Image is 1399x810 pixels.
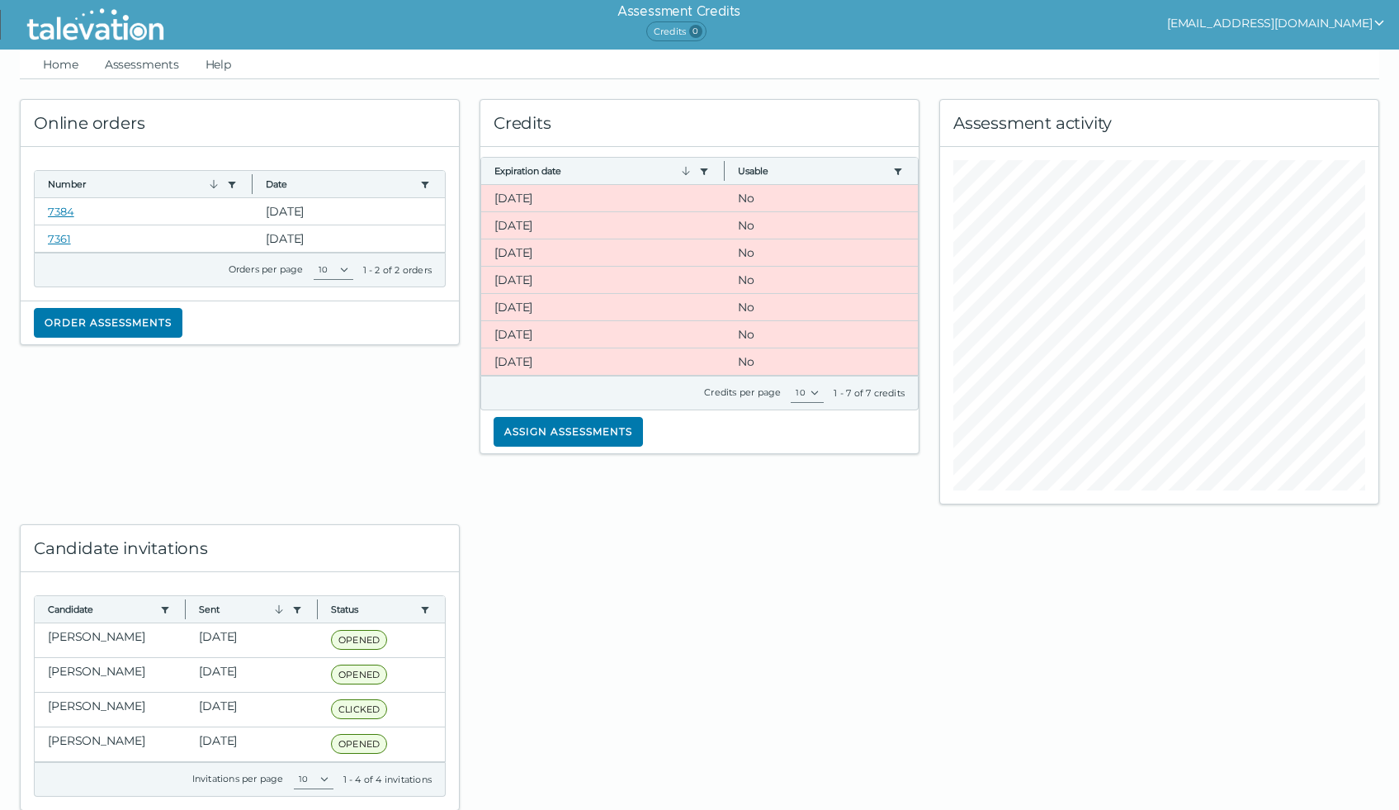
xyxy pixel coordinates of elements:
clr-dg-cell: [DATE] [186,693,318,727]
div: Credits [480,100,919,147]
button: Column resize handle [312,591,323,627]
clr-dg-cell: No [725,212,918,239]
button: show user actions [1167,13,1386,33]
span: Credits [646,21,707,41]
clr-dg-cell: [PERSON_NAME] [35,693,186,727]
button: Status [331,603,414,616]
span: OPENED [331,734,387,754]
button: Candidate [48,603,154,616]
button: Expiration date [494,164,692,178]
clr-dg-cell: [DATE] [186,658,318,692]
clr-dg-cell: [DATE] [186,623,318,657]
clr-dg-cell: [DATE] [481,348,725,375]
button: Order assessments [34,308,182,338]
clr-dg-cell: No [725,321,918,348]
button: Column resize handle [247,166,258,201]
div: Candidate invitations [21,525,459,572]
span: CLICKED [331,699,387,719]
clr-dg-cell: [PERSON_NAME] [35,658,186,692]
clr-dg-cell: [DATE] [481,212,725,239]
button: Usable [738,164,886,178]
a: Home [40,50,82,79]
a: 7361 [48,232,71,245]
button: Number [48,178,220,191]
clr-dg-cell: No [725,267,918,293]
div: 1 - 7 of 7 credits [834,386,905,400]
a: Assessments [102,50,182,79]
button: Column resize handle [180,591,191,627]
span: 0 [689,25,702,38]
button: Sent [199,603,286,616]
label: Invitations per page [192,773,284,784]
clr-dg-cell: [DATE] [481,185,725,211]
clr-dg-cell: No [725,294,918,320]
label: Orders per page [229,263,304,275]
clr-dg-cell: [DATE] [253,198,445,225]
a: Help [202,50,235,79]
clr-dg-cell: [DATE] [253,225,445,252]
div: 1 - 2 of 2 orders [363,263,432,277]
clr-dg-cell: [DATE] [481,239,725,266]
clr-dg-cell: [DATE] [481,321,725,348]
span: OPENED [331,630,387,650]
clr-dg-cell: [DATE] [186,727,318,761]
div: 1 - 4 of 4 invitations [343,773,432,786]
clr-dg-cell: No [725,185,918,211]
a: 7384 [48,205,74,218]
label: Credits per page [704,386,781,398]
clr-dg-cell: [PERSON_NAME] [35,727,186,761]
clr-dg-cell: [DATE] [481,267,725,293]
div: Online orders [21,100,459,147]
img: Talevation_Logo_Transparent_white.png [20,4,171,45]
clr-dg-cell: No [725,239,918,266]
button: Date [266,178,414,191]
h6: Assessment Credits [617,2,740,21]
div: Assessment activity [940,100,1378,147]
clr-dg-cell: [PERSON_NAME] [35,623,186,657]
clr-dg-cell: No [725,348,918,375]
clr-dg-cell: [DATE] [481,294,725,320]
span: OPENED [331,665,387,684]
button: Assign assessments [494,417,643,447]
button: Column resize handle [719,153,730,188]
